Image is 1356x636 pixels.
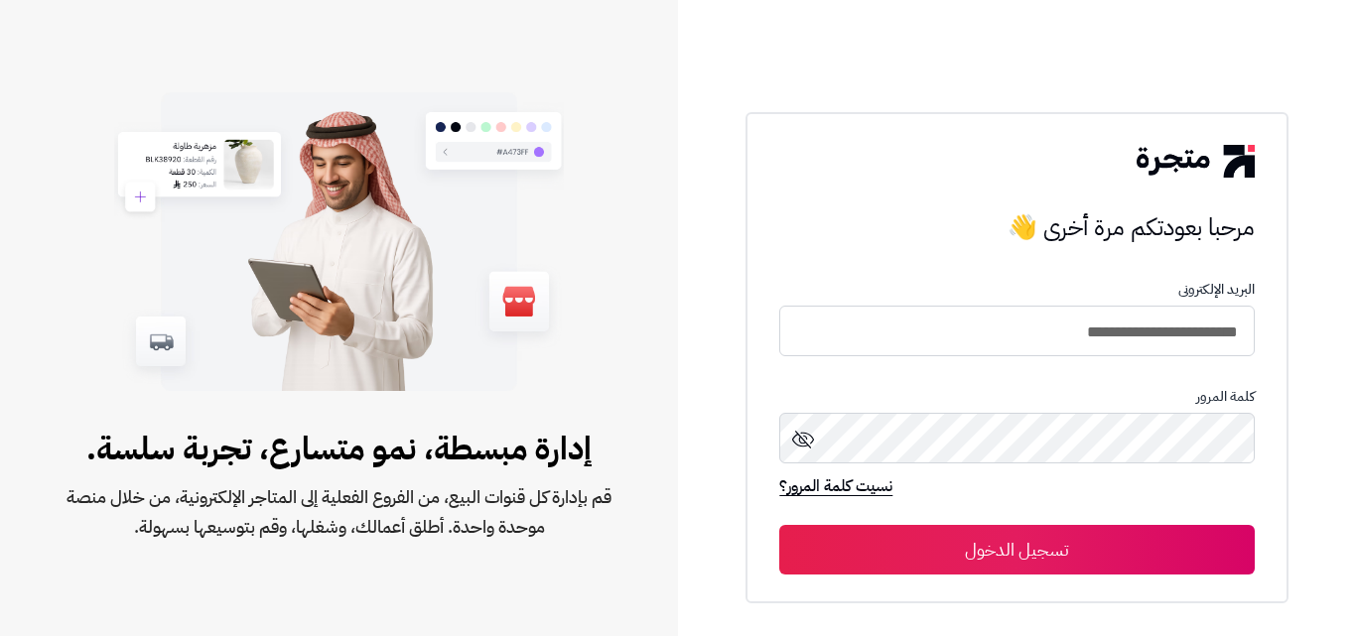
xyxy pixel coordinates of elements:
p: البريد الإلكترونى [779,282,1254,298]
img: logo-2.png [1137,145,1254,177]
span: قم بإدارة كل قنوات البيع، من الفروع الفعلية إلى المتاجر الإلكترونية، من خلال منصة موحدة واحدة. أط... [64,482,614,542]
h3: مرحبا بعودتكم مرة أخرى 👋 [779,207,1254,247]
button: تسجيل الدخول [779,525,1254,574]
span: إدارة مبسطة، نمو متسارع، تجربة سلسة. [64,425,614,472]
p: كلمة المرور [779,389,1254,405]
a: نسيت كلمة المرور؟ [779,474,892,502]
